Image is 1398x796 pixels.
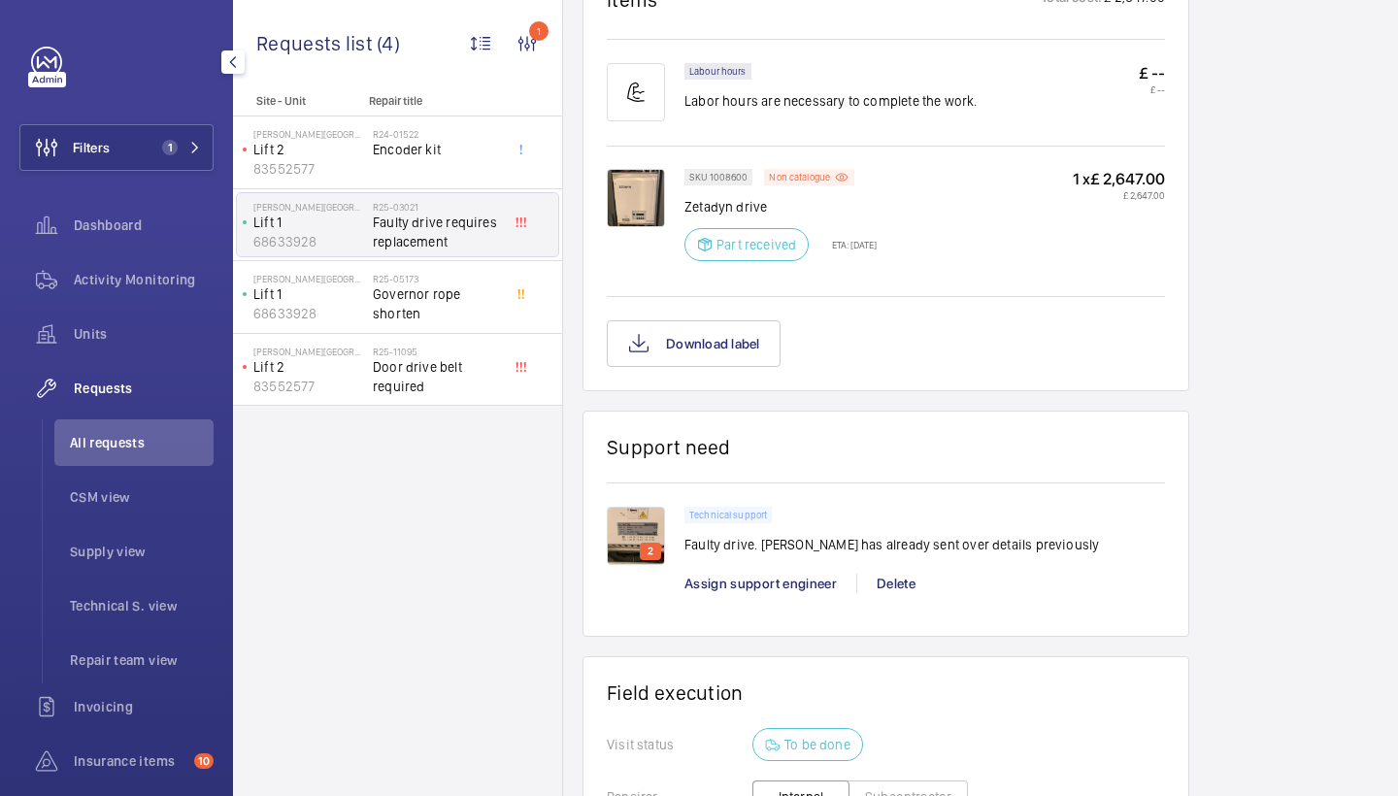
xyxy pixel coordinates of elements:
h2: R25-03021 [373,201,501,213]
h2: R25-05173 [373,273,501,284]
span: Units [74,324,214,344]
p: [PERSON_NAME][GEOGRAPHIC_DATA] [253,201,365,213]
p: Repair title [369,94,497,108]
span: Encoder kit [373,140,501,159]
p: £ -- [1139,63,1165,83]
span: Repair team view [70,650,214,670]
p: 1 x £ 2,647.00 [1073,169,1165,189]
p: Lift 2 [253,357,365,377]
p: Part received [716,235,796,254]
h1: Field execution [607,680,1165,705]
p: [PERSON_NAME][GEOGRAPHIC_DATA] [253,128,365,140]
div: Delete [856,574,935,593]
button: Download label [607,320,781,367]
span: 10 [194,753,214,769]
span: Faulty drive requires replacement [373,213,501,251]
h2: R24-01522 [373,128,501,140]
span: 1 [162,140,178,155]
span: Supply view [70,542,214,561]
p: Labour hours [689,68,747,75]
span: Door drive belt required [373,357,501,396]
p: 68633928 [253,304,365,323]
span: Insurance items [74,751,186,771]
p: To be done [784,735,850,754]
p: 2 [644,543,657,560]
p: Lift 1 [253,213,365,232]
span: Activity Monitoring [74,270,214,289]
p: SKU 1008600 [689,174,748,181]
h2: R25-11095 [373,346,501,357]
p: Lift 1 [253,284,365,304]
p: 83552577 [253,377,365,396]
p: Zetadyn drive [684,197,877,216]
h1: Support need [607,435,731,459]
p: [PERSON_NAME][GEOGRAPHIC_DATA] [253,273,365,284]
p: £ -- [1139,83,1165,95]
span: Requests [74,379,214,398]
p: ETA: [DATE] [820,239,877,250]
span: Invoicing [74,697,214,716]
img: 1740582939408-d7da810a-a9fc-4973-a0f5-f1549d1fd580 [607,507,665,565]
p: 68633928 [253,232,365,251]
p: Technical support [689,512,767,518]
span: Dashboard [74,216,214,235]
span: All requests [70,433,214,452]
span: Technical S. view [70,596,214,615]
span: Assign support engineer [684,576,837,591]
p: £ 2,647.00 [1073,189,1165,201]
p: Non catalogue [769,174,830,181]
img: ei6UNFsPyMHz_ng2aJVZOrzyRYOE2Ac7JlLZDrOPHWTIrtAN.png [607,169,665,227]
img: muscle-sm.svg [607,63,665,121]
p: Faulty drive. [PERSON_NAME] has already sent over details previously [684,535,1099,554]
p: 83552577 [253,159,365,179]
p: Site - Unit [233,94,361,108]
p: [PERSON_NAME][GEOGRAPHIC_DATA] [253,346,365,357]
p: Labor hours are necessary to complete the work. [684,91,978,111]
button: Filters1 [19,124,214,171]
p: Lift 2 [253,140,365,159]
span: Governor rope shorten [373,284,501,323]
span: CSM view [70,487,214,507]
span: Requests list [256,31,377,55]
span: Filters [73,138,110,157]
